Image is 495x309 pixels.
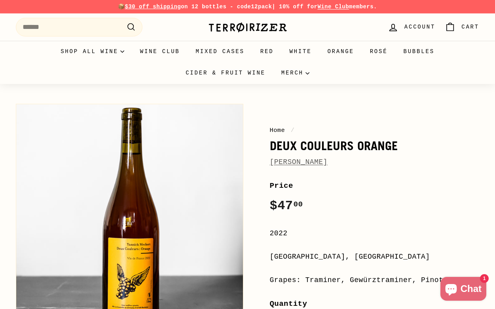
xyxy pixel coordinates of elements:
[319,41,362,62] a: Orange
[362,41,396,62] a: Rosé
[395,41,442,62] a: Bubbles
[270,139,480,153] h1: Deux Couleurs Orange
[289,127,297,134] span: /
[383,15,440,39] a: Account
[317,4,349,10] a: Wine Club
[273,62,317,84] summary: Merch
[132,41,188,62] a: Wine Club
[404,23,435,31] span: Account
[270,228,480,239] div: 2022
[270,126,480,135] nav: breadcrumbs
[270,127,285,134] a: Home
[16,2,479,11] p: 📦 on 12 bottles - code | 10% off for members.
[440,15,484,39] a: Cart
[270,158,328,166] a: [PERSON_NAME]
[252,41,282,62] a: Red
[178,62,273,84] a: Cider & Fruit Wine
[293,200,303,209] sup: 00
[270,275,480,286] div: Grapes: Traminer, Gewürztraminer, Pinot Gris
[270,180,480,192] label: Price
[281,41,319,62] a: White
[53,41,132,62] summary: Shop all wine
[270,198,303,213] span: $47
[438,277,489,303] inbox-online-store-chat: Shopify online store chat
[461,23,479,31] span: Cart
[125,4,181,10] span: $30 off shipping
[251,4,272,10] strong: 12pack
[270,251,480,263] div: [GEOGRAPHIC_DATA], [GEOGRAPHIC_DATA]
[188,41,252,62] a: Mixed Cases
